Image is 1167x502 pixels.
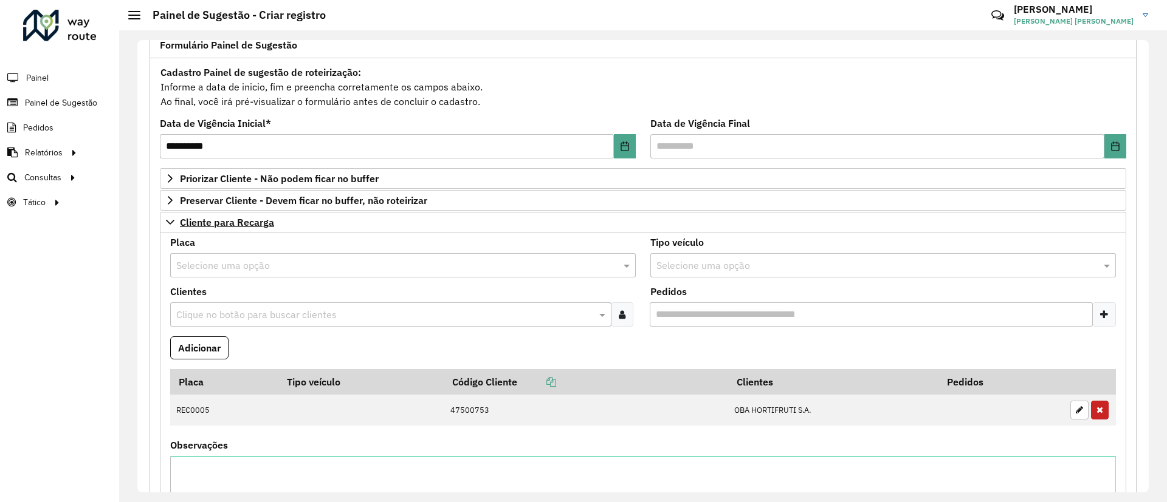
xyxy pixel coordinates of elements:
span: Consultas [24,171,61,184]
span: Cliente para Recarga [180,217,274,227]
label: Data de Vigência Inicial [160,116,271,131]
span: Priorizar Cliente - Não podem ficar no buffer [180,174,379,183]
span: Tático [23,196,46,209]
span: Preservar Cliente - Devem ficar no buffer, não roteirizar [180,195,427,205]
label: Pedidos [650,284,687,299]
span: [PERSON_NAME] [PERSON_NAME] [1014,16,1134,27]
a: Cliente para Recarga [160,212,1126,232]
span: Painel de Sugestão [25,97,97,109]
span: Pedidos [23,121,53,134]
button: Choose Date [614,134,636,158]
label: Observações [170,438,228,452]
th: Pedidos [938,369,1064,395]
label: Placa [170,235,195,249]
span: Relatórios [25,146,63,159]
label: Tipo veículo [650,235,704,249]
a: Contato Rápido [985,2,1011,29]
a: Priorizar Cliente - Não podem ficar no buffer [160,168,1126,189]
h3: [PERSON_NAME] [1014,4,1134,15]
th: Tipo veículo [278,369,444,395]
h2: Painel de Sugestão - Criar registro [140,8,326,22]
strong: Cadastro Painel de sugestão de roteirização: [160,66,361,78]
th: Código Cliente [444,369,728,395]
div: Informe a data de inicio, fim e preencha corretamente os campos abaixo. Ao final, você irá pré-vi... [160,64,1126,109]
label: Clientes [170,284,207,299]
th: Clientes [728,369,939,395]
a: Preservar Cliente - Devem ficar no buffer, não roteirizar [160,190,1126,211]
span: Painel [26,72,49,84]
span: Formulário Painel de Sugestão [160,40,297,50]
a: Copiar [517,376,556,388]
td: OBA HORTIFRUTI S.A. [728,395,939,426]
td: REC0005 [170,395,278,426]
button: Adicionar [170,336,229,359]
label: Data de Vigência Final [650,116,750,131]
button: Choose Date [1104,134,1126,158]
td: 47500753 [444,395,728,426]
th: Placa [170,369,278,395]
